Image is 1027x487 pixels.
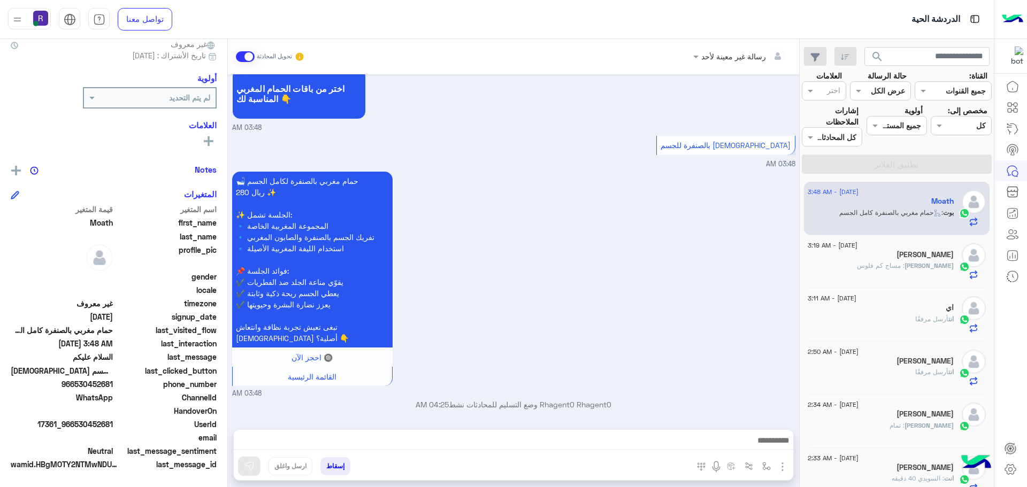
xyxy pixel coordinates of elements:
span: timezone [115,298,217,309]
img: WhatsApp [959,474,970,485]
span: اختر من باقات الحمام المغربي المناسبة لك 👇 [236,83,362,104]
span: null [11,271,113,282]
span: wamid.HBgMOTY2NTMwNDUyNjgxFQIAEhgUM0FCMjBDRjJGNjc1MDRCRUQyREIA [11,459,118,470]
button: create order [723,457,740,475]
span: email [115,432,217,443]
img: send voice note [710,460,723,473]
span: [DATE] - 3:19 AM [808,241,857,250]
button: search [864,47,891,70]
span: 2 [11,392,113,403]
span: السويدي 40 دقيقه [892,474,944,482]
span: signup_date [115,311,217,322]
span: [DATE] - 3:48 AM [808,187,859,197]
span: null [11,405,113,416]
img: defaultAdmin.png [962,190,986,214]
img: create order [727,462,735,470]
span: ChannelId [115,392,217,403]
span: مغربي بالصنفرة للجسم [11,365,113,376]
span: [DATE] - 2:50 AM [808,347,859,357]
img: send attachment [776,460,789,473]
img: Trigger scenario [745,462,753,470]
img: WhatsApp [959,368,970,378]
span: تاريخ الأشتراك : [DATE] [132,50,206,61]
span: 03:48 AM [232,123,262,133]
h5: Moath [931,197,954,206]
span: قيمة المتغير [11,204,113,215]
span: مساج كم فلوس [857,261,905,269]
p: Rhagent0 Rhagent0 وضع التسليم للمحادثات نشط [232,399,795,410]
img: WhatsApp [959,314,970,325]
img: Logo [1002,8,1023,30]
span: انت [948,368,954,376]
span: Moath [11,217,113,228]
span: 04:25 AM [416,400,449,409]
h6: العلامات [11,120,217,130]
img: userImage [33,11,48,26]
span: غير معروف [171,38,217,50]
img: hulul-logo.png [957,444,995,482]
img: defaultAdmin.png [962,350,986,374]
span: انت [944,474,954,482]
button: Trigger scenario [740,457,758,475]
span: 03:48 AM [232,389,262,399]
button: تطبيق الفلاتر [802,154,992,174]
img: make a call [697,462,706,471]
span: UserId [115,419,217,430]
span: [PERSON_NAME] [905,421,954,429]
button: ارسل واغلق [269,457,312,475]
img: defaultAdmin.png [962,296,986,320]
span: null [11,284,113,296]
span: profile_pic [115,244,217,269]
img: tab [64,13,76,26]
h6: أولوية [197,73,217,83]
span: last_interaction [115,338,217,349]
span: 2025-09-04T00:48:45.855Z [11,338,113,349]
h6: Notes [195,165,217,174]
span: غير معروف [11,298,113,309]
h5: Anas Elgazar [896,409,954,419]
span: locale [115,284,217,296]
span: 2025-07-30T22:00:21.006Z [11,311,113,322]
span: أرسل مرفقًا [915,315,948,323]
span: 17361_966530452681 [11,419,113,430]
span: last_message [115,351,217,362]
span: 0 [11,445,113,457]
span: تمام [890,421,905,429]
img: defaultAdmin.png [962,403,986,427]
span: السلام عليكم [11,351,113,362]
label: أولوية [905,105,923,116]
label: إشارات الملاحظات [802,105,859,128]
h5: Jahed Chowdhury [896,357,954,366]
img: WhatsApp [959,208,970,219]
span: حمام مغربي بالصنفرة كامل الجسم [11,324,113,336]
button: إسقاط [320,457,350,475]
h5: Azzam Alnufaiee [896,463,954,472]
img: WhatsApp [959,261,970,272]
img: defaultAdmin.png [962,243,986,267]
p: الدردشة الحية [911,12,960,27]
p: 4/9/2025, 3:48 AM [232,172,393,347]
span: first_name [115,217,217,228]
label: العلامات [816,70,842,81]
span: بوت [943,208,954,217]
img: send message [244,461,255,471]
a: تواصل معنا [118,8,172,30]
div: اختر [827,84,842,98]
span: 966530452681 [11,378,113,390]
h5: اي [946,303,954,312]
span: HandoverOn [115,405,217,416]
span: null [11,432,113,443]
span: last_visited_flow [115,324,217,336]
img: defaultAdmin.png [86,244,113,271]
span: gender [115,271,217,282]
label: مخصص إلى: [948,105,987,116]
span: [DATE] - 2:33 AM [808,453,859,463]
span: [PERSON_NAME] [905,261,954,269]
span: phone_number [115,378,217,390]
img: notes [30,166,39,175]
span: last_clicked_button [115,365,217,376]
img: select flow [762,462,771,470]
span: انت [948,315,954,323]
span: أرسل مرفقًا [915,368,948,376]
img: add [11,166,21,175]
